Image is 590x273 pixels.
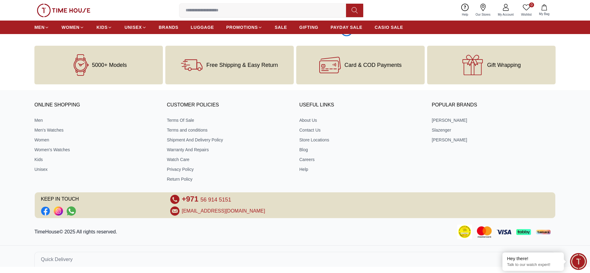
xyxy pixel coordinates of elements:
span: My Account [495,12,516,17]
a: Careers [299,156,423,163]
p: TimeHouse© 2025 All rights reserved. [34,228,120,236]
a: Social Link [67,206,76,216]
button: My Bag [535,3,553,17]
a: [PERSON_NAME] [432,137,556,143]
a: Watch Care [167,156,291,163]
a: Women's Watches [34,147,158,153]
a: Terms and conditions [167,127,291,133]
span: 5000+ Models [92,62,127,68]
a: Blog [299,147,423,153]
a: 0Wishlist [517,2,535,18]
a: Women [34,137,158,143]
p: Talk to our watch expert! [507,262,559,267]
span: Quick Delivery [41,256,73,263]
span: Gift Wrapping [487,62,521,68]
img: Mastercard [477,226,492,238]
span: Our Stores [473,12,493,17]
span: GIFTING [299,24,318,30]
a: Social Link [54,206,63,216]
span: WOMEN [61,24,80,30]
a: +971 56 914 5151 [182,195,231,204]
a: [PERSON_NAME] [432,117,556,123]
img: Visa [497,230,511,234]
span: Help [459,12,471,17]
a: Return Policy [167,176,291,182]
a: KIDS [96,22,112,33]
span: PAYDAY SALE [331,24,362,30]
a: Help [299,166,423,172]
button: Quick Delivery [34,252,556,267]
a: CASIO SALE [375,22,403,33]
a: LUGGAGE [191,22,214,33]
a: Terms Of Sale [167,117,291,123]
a: Men [34,117,158,123]
span: 0 [529,2,534,7]
a: Slazenger [432,127,556,133]
h3: CUSTOMER POLICIES [167,101,291,110]
img: Tabby Payment [516,229,531,235]
a: SALE [275,22,287,33]
a: Store Locations [299,137,423,143]
a: Our Stores [472,2,494,18]
a: GIFTING [299,22,318,33]
span: Free Shipping & Easy Return [206,62,278,68]
span: KEEP IN TOUCH [41,195,162,204]
a: Men's Watches [34,127,158,133]
img: Tamara Payment [536,230,551,235]
a: PROMOTIONS [226,22,262,33]
span: PROMOTIONS [226,24,258,30]
h3: USEFUL LINKS [299,101,423,110]
a: About Us [299,117,423,123]
a: [EMAIL_ADDRESS][DOMAIN_NAME] [182,207,265,215]
div: Chat Widget [570,253,587,270]
a: WOMEN [61,22,84,33]
a: Warranty And Repairs [167,147,291,153]
a: Privacy Policy [167,166,291,172]
span: Wishlist [519,12,534,17]
span: BRANDS [159,24,179,30]
a: Contact Us [299,127,423,133]
span: CASIO SALE [375,24,403,30]
span: LUGGAGE [191,24,214,30]
span: SALE [275,24,287,30]
div: Hey there! [507,256,559,262]
h3: ONLINE SHOPPING [34,101,158,110]
span: KIDS [96,24,108,30]
span: 56 914 5151 [200,197,231,203]
h3: Popular Brands [432,101,556,110]
a: UNISEX [124,22,146,33]
span: UNISEX [124,24,142,30]
span: Card & COD Payments [344,62,402,68]
a: Shipment And Delivery Policy [167,137,291,143]
a: Help [458,2,472,18]
a: Kids [34,156,158,163]
span: My Bag [537,12,552,16]
a: MEN [34,22,49,33]
a: Unisex [34,166,158,172]
a: PAYDAY SALE [331,22,362,33]
li: Facebook [41,206,50,216]
a: Social Link [41,206,50,216]
img: Consumer Payment [457,225,472,239]
img: ... [37,4,90,17]
a: BRANDS [159,22,179,33]
span: MEN [34,24,45,30]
